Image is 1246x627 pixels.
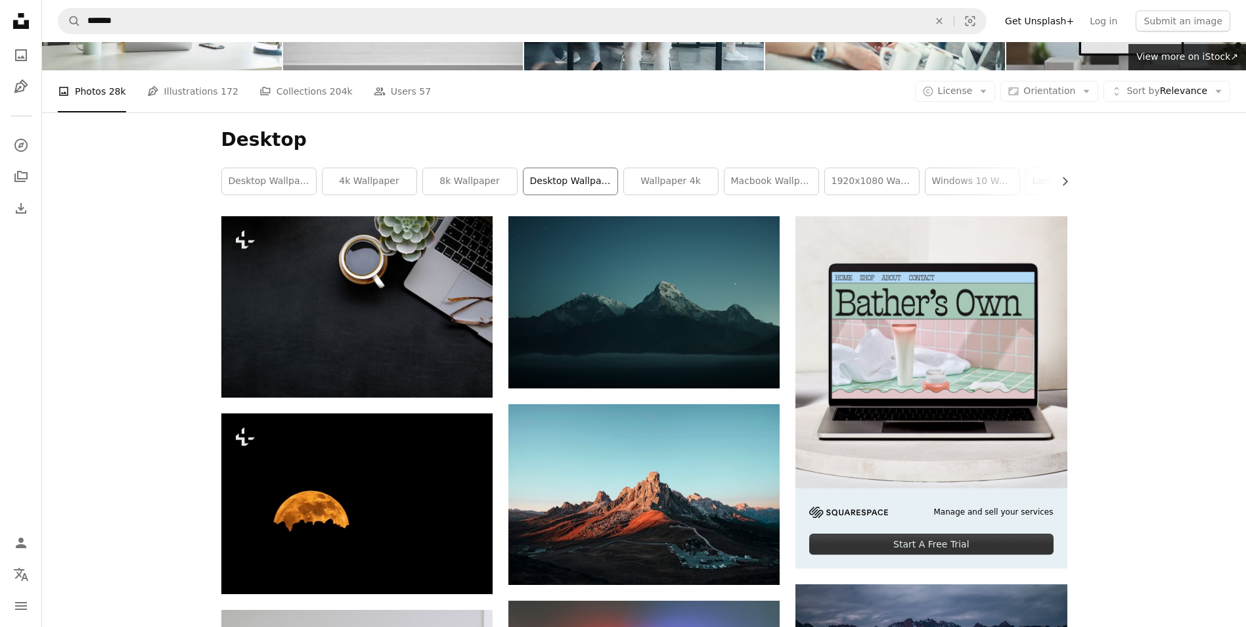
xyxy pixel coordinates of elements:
[925,9,954,34] button: Clear
[1136,51,1238,62] span: View more on iStock ↗
[1026,168,1120,195] a: laptop wallpaper
[1103,81,1230,102] button: Sort byRelevance
[795,216,1067,569] a: Manage and sell your servicesStart A Free Trial
[147,70,238,112] a: Illustrations 172
[8,8,34,37] a: Home — Unsplash
[221,300,493,312] a: Dark office leather workspace desk and supplies. Workplace and copy space
[938,85,973,96] span: License
[624,168,718,195] a: wallpaper 4k
[1136,11,1230,32] button: Submit an image
[221,128,1067,152] h1: Desktop
[8,195,34,221] a: Download History
[1000,81,1098,102] button: Orientation
[8,42,34,68] a: Photos
[1023,85,1075,96] span: Orientation
[323,168,416,195] a: 4k wallpaper
[508,216,780,388] img: silhouette of mountains during nigh time photography
[1053,168,1067,195] button: scroll list to the right
[1082,11,1125,32] a: Log in
[997,11,1082,32] a: Get Unsplash+
[8,593,34,619] button: Menu
[933,507,1053,518] span: Manage and sell your services
[795,216,1067,488] img: file-1707883121023-8e3502977149image
[222,168,316,195] a: desktop wallpaper
[925,168,1019,195] a: windows 10 wallpaper
[1128,44,1246,70] a: View more on iStock↗
[58,8,987,34] form: Find visuals sitewide
[221,84,238,99] span: 172
[1126,85,1207,98] span: Relevance
[58,9,81,34] button: Search Unsplash
[809,507,888,518] img: file-1705255347840-230a6ab5bca9image
[423,168,517,195] a: 8k wallpaper
[221,216,493,397] img: Dark office leather workspace desk and supplies. Workplace and copy space
[8,561,34,588] button: Language
[915,81,996,102] button: License
[330,84,353,99] span: 204k
[259,70,353,112] a: Collections 204k
[523,168,617,195] a: desktop wallpapers
[8,74,34,100] a: Illustrations
[8,530,34,556] a: Log in / Sign up
[1126,85,1159,96] span: Sort by
[508,296,780,308] a: silhouette of mountains during nigh time photography
[508,404,780,585] img: brown rock formation under blue sky
[809,534,1053,555] div: Start A Free Trial
[419,84,431,99] span: 57
[8,164,34,190] a: Collections
[724,168,818,195] a: macbook wallpaper
[221,413,493,594] img: a full moon is seen in the dark sky
[221,498,493,509] a: a full moon is seen in the dark sky
[825,168,919,195] a: 1920x1080 wallpaper
[508,488,780,500] a: brown rock formation under blue sky
[374,70,432,112] a: Users 57
[954,9,986,34] button: Visual search
[8,132,34,158] a: Explore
